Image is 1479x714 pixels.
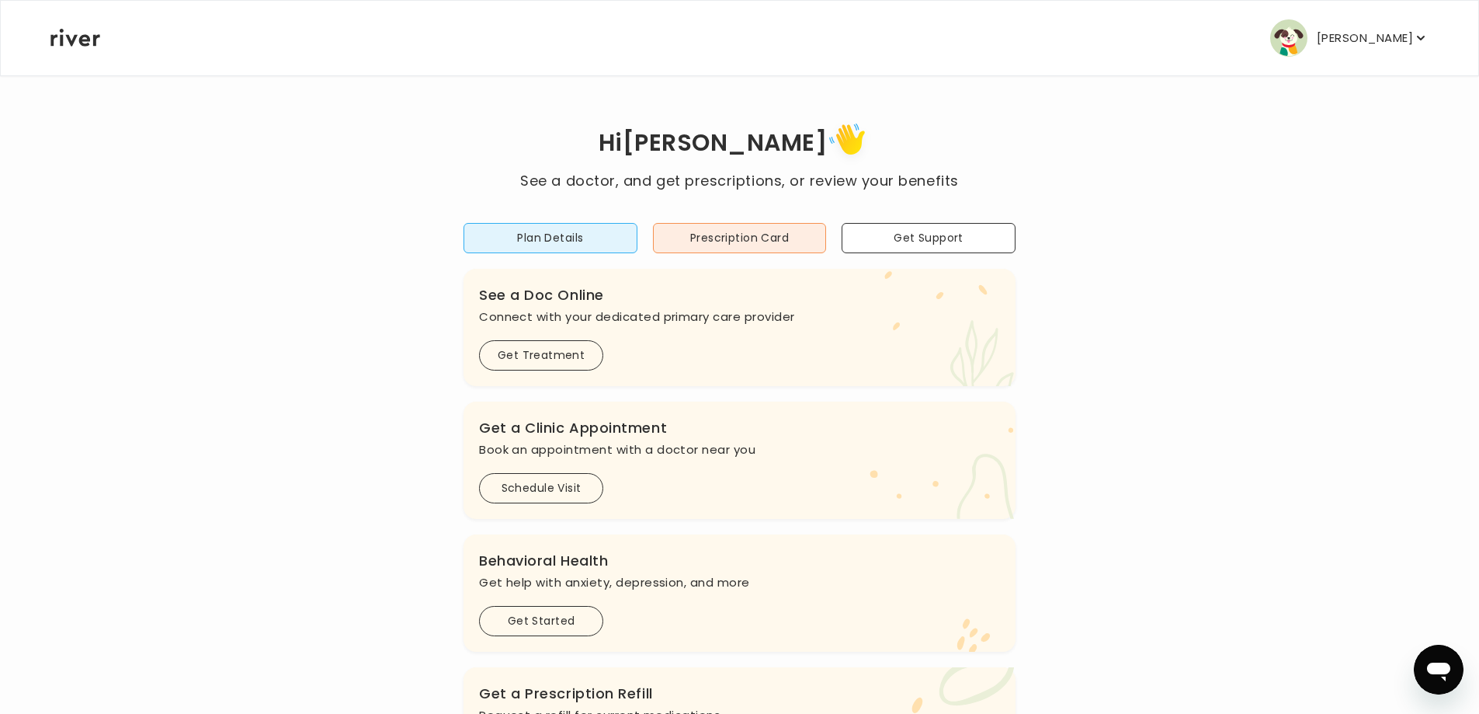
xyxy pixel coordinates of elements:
p: [PERSON_NAME] [1317,27,1413,49]
button: Get Started [479,606,603,636]
h3: See a Doc Online [479,284,1000,306]
iframe: Button to launch messaging window [1414,645,1463,695]
p: Get help with anxiety, depression, and more [479,572,1000,594]
button: Get Support [842,223,1016,253]
img: user avatar [1270,19,1307,57]
p: Book an appointment with a doctor near you [479,439,1000,461]
h3: Behavioral Health [479,550,1000,572]
button: Get Treatment [479,340,603,371]
button: user avatar[PERSON_NAME] [1270,19,1429,57]
button: Schedule Visit [479,473,603,503]
h3: Get a Clinic Appointment [479,417,1000,439]
button: Plan Details [463,223,637,253]
p: Connect with your dedicated primary care provider [479,306,1000,328]
p: See a doctor, and get prescriptions, or review your benefits [520,170,958,192]
h3: Get a Prescription Refill [479,683,1000,705]
h1: Hi [PERSON_NAME] [520,118,958,170]
button: Prescription Card [653,223,827,253]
